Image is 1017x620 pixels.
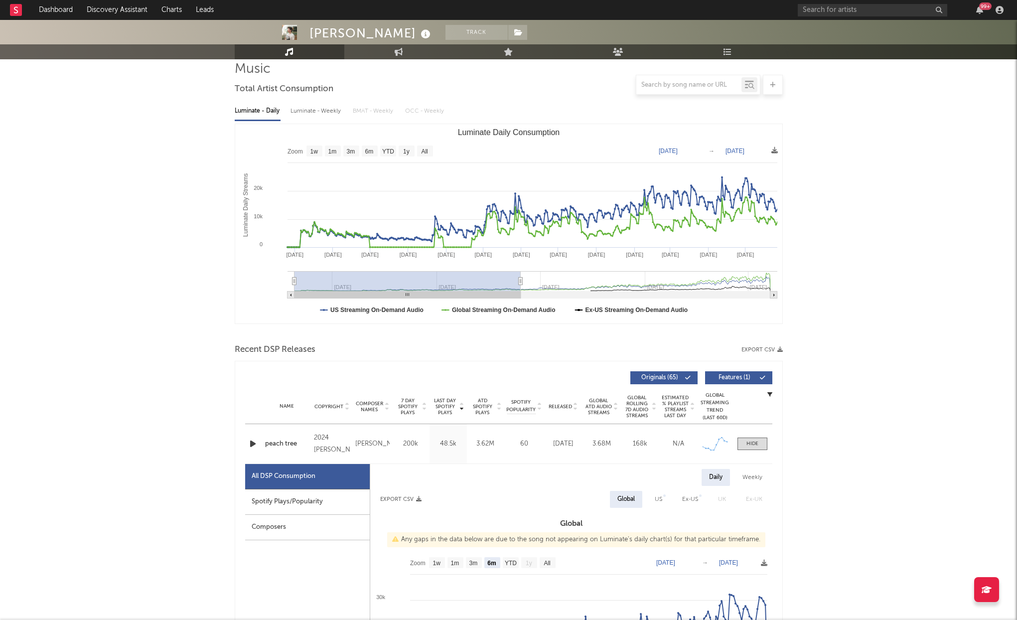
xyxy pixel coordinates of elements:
text: 10k [254,213,263,219]
span: Features ( 1 ) [712,375,757,381]
button: 99+ [976,6,983,14]
text: Global Streaming On-Demand Audio [451,307,555,313]
text: 3m [469,560,477,567]
text: Luminate Daily Streams [242,173,249,237]
div: Global Streaming Trend (Last 60D) [700,392,730,422]
div: 48.5k [432,439,464,449]
text: 1y [526,560,532,567]
text: 30k [376,594,385,600]
div: 60 [507,439,542,449]
text: [DATE] [474,252,492,258]
svg: Luminate Daily Consumption [235,124,782,323]
span: Spotify Popularity [506,399,536,414]
div: Any gaps in the data below are due to the song not appearing on Luminate's daily chart(s) for tha... [387,532,765,547]
text: [DATE] [286,252,303,258]
text: 1w [433,560,440,567]
text: YTD [504,560,516,567]
text: [DATE] [324,252,342,258]
text: [DATE] [719,559,738,566]
div: 99 + [979,2,992,10]
text: 1m [450,560,459,567]
span: Estimated % Playlist Streams Last Day [662,395,689,419]
span: 7 Day Spotify Plays [395,398,421,416]
div: Luminate - Weekly [291,103,343,120]
text: [DATE] [399,252,417,258]
div: All DSP Consumption [252,470,315,482]
text: [DATE] [736,252,754,258]
text: Zoom [410,560,426,567]
text: YTD [382,148,394,155]
button: Features(1) [705,371,772,384]
button: Originals(65) [630,371,698,384]
a: peach tree [265,439,309,449]
button: Track [445,25,508,40]
text: [DATE] [659,148,678,155]
div: 168k [623,439,657,449]
span: Originals ( 65 ) [637,375,683,381]
text: All [421,148,428,155]
text: [DATE] [513,252,530,258]
text: 3m [346,148,355,155]
div: Ex-US [682,493,698,505]
text: [DATE] [626,252,643,258]
text: All [544,560,550,567]
text: 1m [328,148,336,155]
span: Recent DSP Releases [235,344,315,356]
span: ATD Spotify Plays [469,398,496,416]
div: 3.62M [469,439,502,449]
div: [DATE] [547,439,580,449]
button: Export CSV [741,347,783,353]
text: [DATE] [437,252,455,258]
text: [DATE] [726,148,744,155]
text: Luminate Daily Consumption [457,128,560,137]
div: 3.68M [585,439,618,449]
text: Zoom [288,148,303,155]
text: 1y [403,148,410,155]
button: Export CSV [380,496,422,502]
div: Daily [702,469,730,486]
text: [DATE] [587,252,605,258]
text: [DATE] [700,252,717,258]
text: 20k [254,185,263,191]
span: Copyright [314,404,343,410]
div: N/A [662,439,695,449]
div: All DSP Consumption [245,464,370,489]
text: 0 [259,241,262,247]
text: 6m [365,148,373,155]
div: [PERSON_NAME] [355,438,390,450]
text: 1w [310,148,318,155]
div: Global [617,493,635,505]
h3: Global [370,518,772,530]
div: [PERSON_NAME] [309,25,433,41]
div: Spotify Plays/Popularity [245,489,370,515]
div: Composers [245,515,370,540]
input: Search for artists [798,4,947,16]
div: 200k [395,439,427,449]
div: 2024 [PERSON_NAME] [314,432,350,456]
text: Ex-US Streaming On-Demand Audio [585,307,688,313]
span: Music [235,63,271,75]
text: [DATE] [550,252,567,258]
span: Composer Names [355,401,384,413]
text: [DATE] [361,252,379,258]
span: Last Day Spotify Plays [432,398,458,416]
span: Global Rolling 7D Audio Streams [623,395,651,419]
span: Released [549,404,572,410]
div: Weekly [735,469,770,486]
span: Global ATD Audio Streams [585,398,612,416]
text: [DATE] [661,252,679,258]
text: [DATE] [656,559,675,566]
text: 6m [487,560,496,567]
text: → [709,148,715,155]
div: US [655,493,662,505]
text: US Streaming On-Demand Audio [330,307,424,313]
div: Name [265,403,309,410]
text: → [702,559,708,566]
div: Luminate - Daily [235,103,281,120]
input: Search by song name or URL [636,81,741,89]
